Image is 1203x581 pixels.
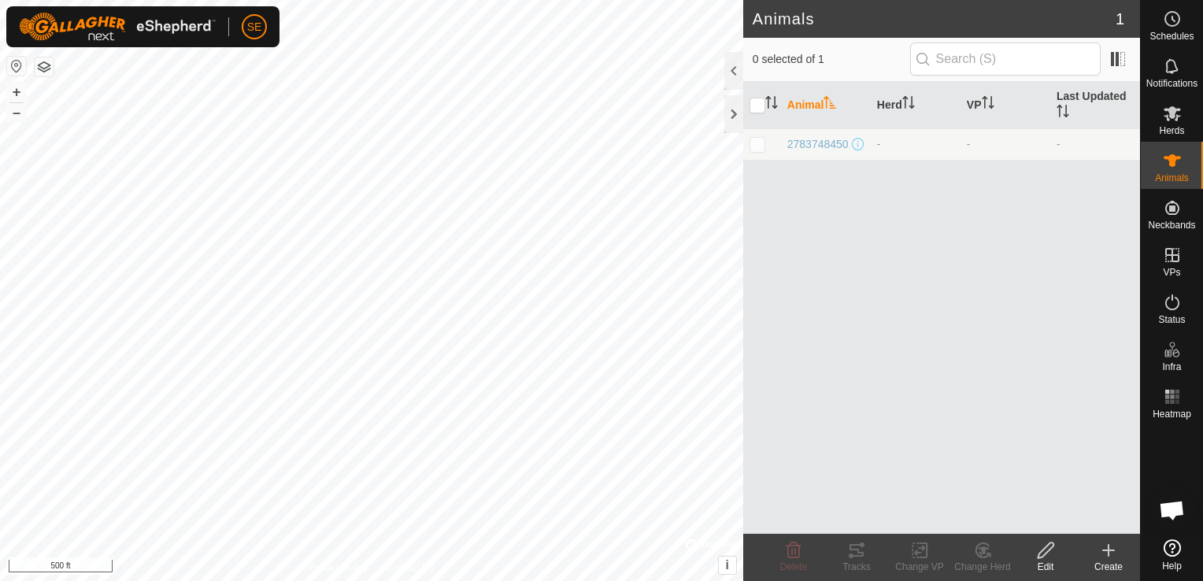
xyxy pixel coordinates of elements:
p-sorticon: Activate to sort [765,98,778,111]
div: Tracks [825,560,888,574]
div: Edit [1014,560,1077,574]
p-sorticon: Activate to sort [824,98,836,111]
div: Create [1077,560,1140,574]
p-sorticon: Activate to sort [982,98,994,111]
span: Status [1158,315,1185,324]
button: i [719,557,736,574]
a: Help [1141,533,1203,577]
span: Herds [1159,126,1184,135]
span: Infra [1162,362,1181,372]
div: Change Herd [951,560,1014,574]
th: VP [961,82,1050,129]
div: - [877,136,954,153]
span: Help [1162,561,1182,571]
button: Map Layers [35,57,54,76]
span: 1 [1116,7,1124,31]
span: 2783748450 [787,136,849,153]
button: Reset Map [7,57,26,76]
input: Search (S) [910,43,1101,76]
span: Heatmap [1153,409,1191,419]
th: Animal [781,82,871,129]
span: Animals [1155,173,1189,183]
span: SE [247,19,262,35]
th: Last Updated [1050,82,1140,129]
span: VPs [1163,268,1180,277]
button: – [7,103,26,122]
a: Contact Us [387,561,434,575]
button: + [7,83,26,102]
p-sorticon: Activate to sort [902,98,915,111]
span: Schedules [1149,31,1194,41]
h2: Animals [753,9,1116,28]
span: 0 selected of 1 [753,51,910,68]
img: Gallagher Logo [19,13,216,41]
span: Delete [780,561,808,572]
div: Change VP [888,560,951,574]
span: i [726,558,729,572]
th: Herd [871,82,961,129]
span: - [1057,138,1060,150]
app-display-virtual-paddock-transition: - [967,138,971,150]
a: Privacy Policy [309,561,368,575]
span: Notifications [1146,79,1197,88]
span: Neckbands [1148,220,1195,230]
p-sorticon: Activate to sort [1057,107,1069,120]
div: Open chat [1149,487,1196,534]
